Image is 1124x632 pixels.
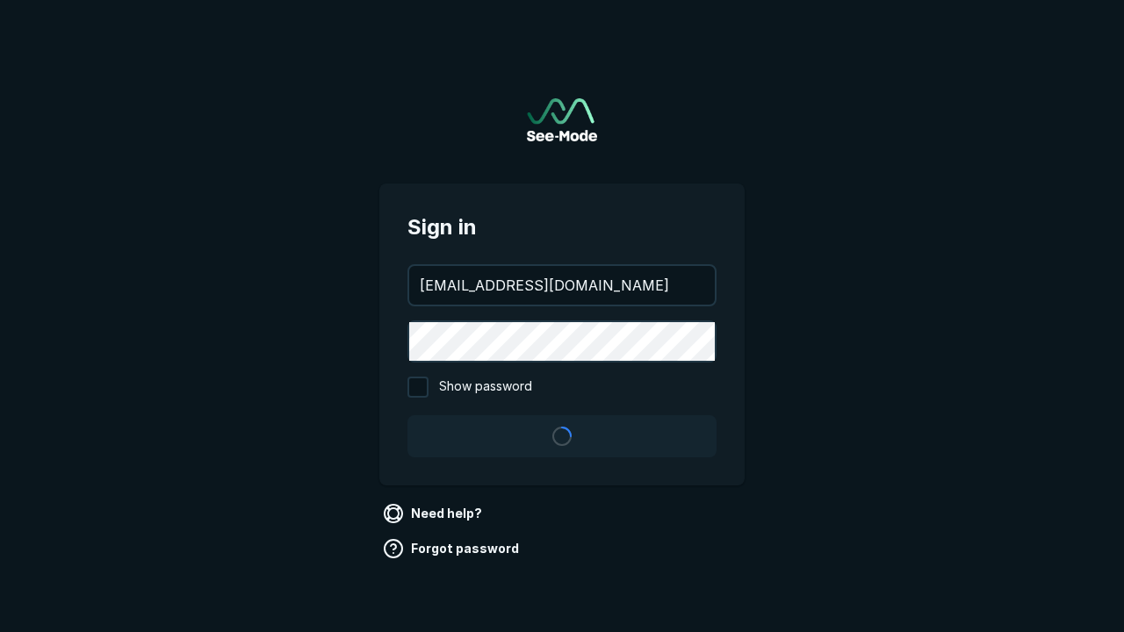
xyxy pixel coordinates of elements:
span: Show password [439,377,532,398]
a: Go to sign in [527,98,597,141]
span: Sign in [407,212,717,243]
a: Forgot password [379,535,526,563]
img: See-Mode Logo [527,98,597,141]
input: your@email.com [409,266,715,305]
a: Need help? [379,499,489,528]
